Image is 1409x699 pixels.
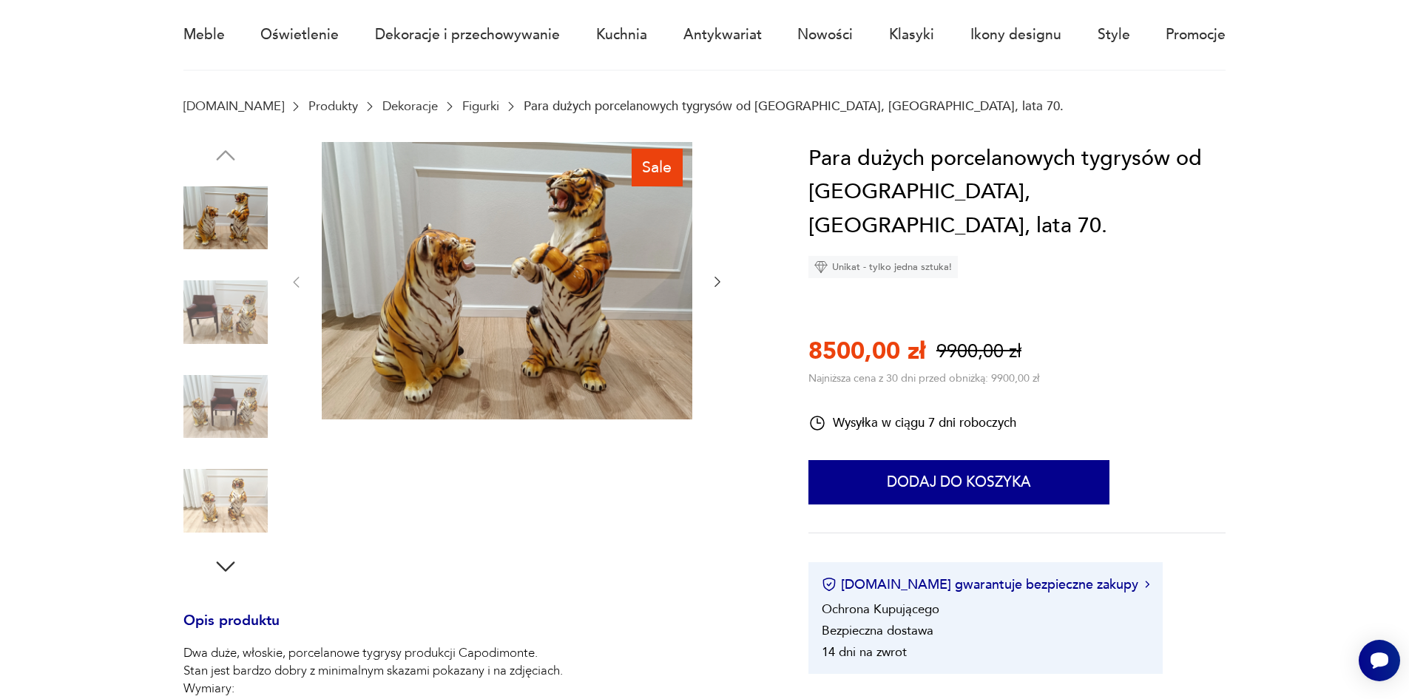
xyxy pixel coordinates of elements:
[822,644,907,661] li: 14 dni na zwrot
[814,260,828,274] img: Ikona diamentu
[808,414,1016,432] div: Wysyłka w ciągu 7 dni roboczych
[183,1,225,69] a: Meble
[183,176,268,260] img: Zdjęcie produktu Para dużych porcelanowych tygrysów od Capodimonte, Włochy, lata 70.
[382,99,438,113] a: Dekoracje
[1359,640,1400,681] iframe: Smartsupp widget button
[808,256,958,278] div: Unikat - tylko jedna sztuka!
[808,335,925,368] p: 8500,00 zł
[822,577,837,592] img: Ikona certyfikatu
[375,1,560,69] a: Dekoracje i przechowywanie
[183,99,284,113] a: [DOMAIN_NAME]
[1166,1,1226,69] a: Promocje
[596,1,647,69] a: Kuchnia
[183,459,268,543] img: Zdjęcie produktu Para dużych porcelanowych tygrysów od Capodimonte, Włochy, lata 70.
[1145,581,1149,588] img: Ikona strzałki w prawo
[970,1,1061,69] a: Ikony designu
[183,365,268,449] img: Zdjęcie produktu Para dużych porcelanowych tygrysów od Capodimonte, Włochy, lata 70.
[632,149,683,186] div: Sale
[183,270,268,354] img: Zdjęcie produktu Para dużych porcelanowych tygrysów od Capodimonte, Włochy, lata 70.
[308,99,358,113] a: Produkty
[1098,1,1130,69] a: Style
[797,1,853,69] a: Nowości
[524,99,1064,113] p: Para dużych porcelanowych tygrysów od [GEOGRAPHIC_DATA], [GEOGRAPHIC_DATA], lata 70.
[889,1,934,69] a: Klasyki
[808,460,1109,504] button: Dodaj do koszyka
[322,142,692,420] img: Zdjęcie produktu Para dużych porcelanowych tygrysów od Capodimonte, Włochy, lata 70.
[822,622,933,639] li: Bezpieczna dostawa
[822,601,939,618] li: Ochrona Kupującego
[808,142,1226,243] h1: Para dużych porcelanowych tygrysów od [GEOGRAPHIC_DATA], [GEOGRAPHIC_DATA], lata 70.
[183,615,766,645] h3: Opis produktu
[462,99,499,113] a: Figurki
[683,1,762,69] a: Antykwariat
[260,1,339,69] a: Oświetlenie
[822,575,1149,594] button: [DOMAIN_NAME] gwarantuje bezpieczne zakupy
[936,339,1021,365] p: 9900,00 zł
[808,371,1039,385] p: Najniższa cena z 30 dni przed obniżką: 9900,00 zł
